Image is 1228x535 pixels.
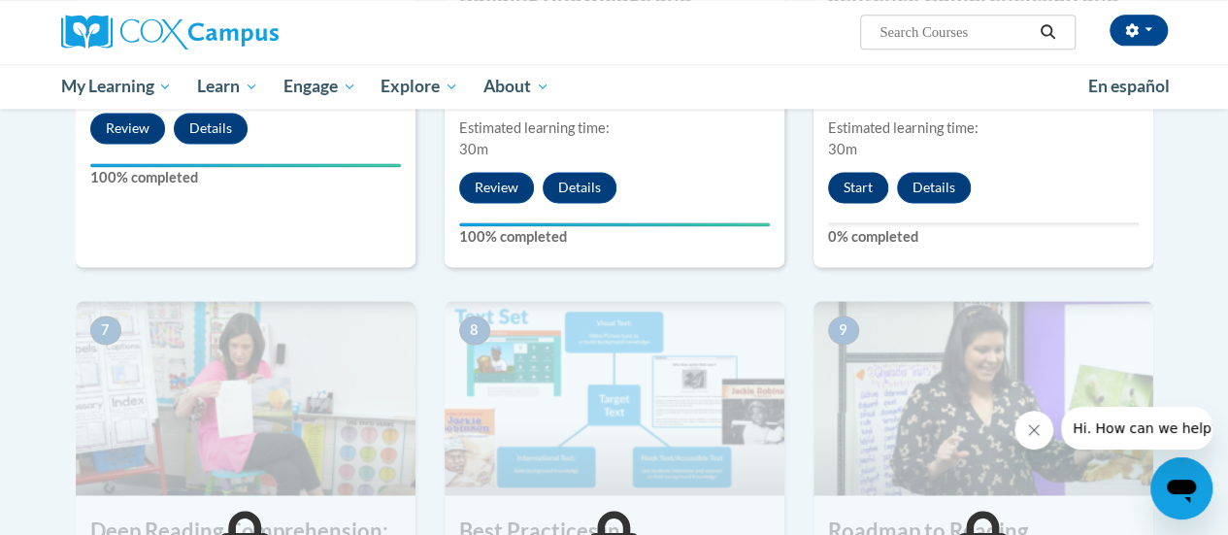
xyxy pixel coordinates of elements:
div: Estimated learning time: [828,117,1139,139]
div: Main menu [47,64,1182,109]
a: Engage [271,64,369,109]
span: Learn [197,75,258,98]
iframe: Button to launch messaging window [1150,457,1212,519]
button: Details [174,113,248,144]
span: Explore [381,75,458,98]
span: Hi. How can we help? [12,14,157,29]
span: 30m [459,141,488,157]
button: Review [459,172,534,203]
img: Course Image [813,301,1153,495]
label: 100% completed [90,167,401,188]
label: 100% completed [459,226,770,248]
a: Cox Campus [61,15,411,50]
img: Course Image [76,301,415,495]
div: Your progress [90,163,401,167]
div: Your progress [459,222,770,226]
button: Review [90,113,165,144]
button: Details [897,172,971,203]
span: About [483,75,549,98]
a: Explore [368,64,471,109]
span: My Learning [60,75,172,98]
button: Search [1033,20,1062,44]
label: 0% completed [828,226,1139,248]
a: About [471,64,562,109]
span: Engage [283,75,356,98]
a: En español [1076,66,1182,107]
img: Cox Campus [61,15,279,50]
img: Course Image [445,301,784,495]
span: 7 [90,316,121,345]
span: En español [1088,76,1170,96]
span: 8 [459,316,490,345]
button: Details [543,172,616,203]
input: Search Courses [878,20,1033,44]
iframe: Message from company [1061,407,1212,450]
a: My Learning [49,64,185,109]
button: Account Settings [1110,15,1168,46]
div: Estimated learning time: [459,117,770,139]
span: 30m [828,141,857,157]
iframe: Close message [1014,411,1053,450]
button: Start [828,172,888,203]
span: 9 [828,316,859,345]
a: Learn [184,64,271,109]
